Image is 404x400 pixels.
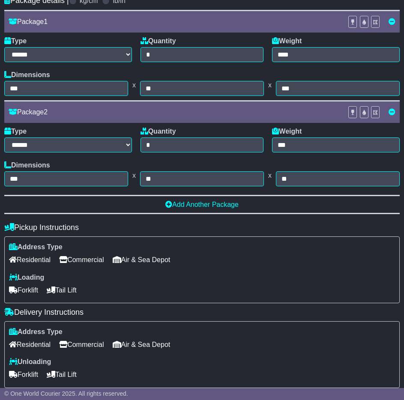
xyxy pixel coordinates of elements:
a: Remove this item [389,108,395,116]
span: Air & Sea Depot [113,253,171,266]
label: Weight [272,127,302,135]
span: Residential [9,253,51,266]
span: x [264,81,276,89]
span: 2 [44,108,48,116]
span: x [128,81,140,89]
span: x [128,171,140,179]
label: Address Type [9,243,63,251]
span: Tail Lift [47,284,77,297]
span: Commercial [59,253,104,266]
span: Commercial [59,338,104,351]
span: © One World Courier 2025. All rights reserved. [4,390,128,397]
span: Air & Sea Depot [113,338,171,351]
label: Quantity [141,127,176,135]
label: Dimensions [4,71,50,79]
label: Type [4,127,27,135]
label: Weight [272,37,302,45]
span: Tail Lift [47,368,77,381]
span: Residential [9,338,51,351]
div: Package [4,18,344,26]
label: Loading [9,273,44,281]
label: Address Type [9,328,63,336]
label: Quantity [141,37,176,45]
label: Dimensions [4,161,50,169]
span: 1 [44,18,48,25]
label: Unloading [9,358,51,366]
h4: Delivery Instructions [4,308,400,317]
h4: Pickup Instructions [4,223,400,232]
a: Add Another Package [165,201,239,208]
span: Forklift [9,368,38,381]
label: Type [4,37,27,45]
a: Remove this item [389,18,395,25]
div: Package [4,108,344,116]
span: x [264,171,276,179]
span: Forklift [9,284,38,297]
